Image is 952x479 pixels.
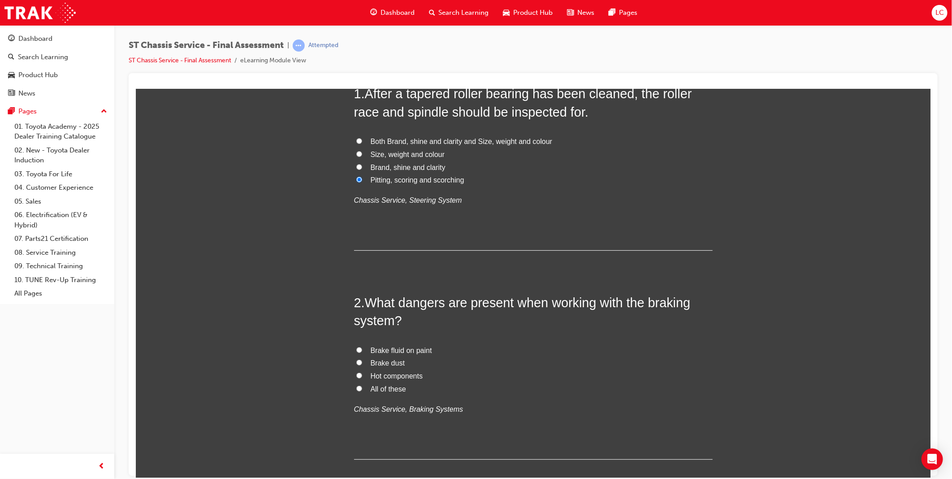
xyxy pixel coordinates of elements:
span: LC [935,8,944,18]
a: Search Learning [4,49,111,65]
div: Attempted [308,41,338,50]
span: up-icon [101,106,107,118]
a: 07. Parts21 Certification [11,232,111,246]
span: Brake dust [235,270,269,278]
input: Pitting, scoring and scorching [221,87,226,93]
span: Product Hub [514,8,553,18]
a: 01. Toyota Academy - 2025 Dealer Training Catalogue [11,120,111,144]
span: Pages [619,8,638,18]
div: Open Intercom Messenger [922,449,943,470]
span: guage-icon [8,35,15,43]
h2: 2 . [218,205,577,241]
a: 02. New - Toyota Dealer Induction [11,144,111,167]
em: Chassis Service, Braking Systems [218,316,328,324]
div: Search Learning [18,52,68,62]
a: All Pages [11,287,111,300]
a: search-iconSearch Learning [422,4,496,22]
input: Brake dust [221,270,226,276]
div: Product Hub [18,70,58,80]
a: 06. Electrification (EV & Hybrid) [11,208,111,232]
a: 05. Sales [11,195,111,209]
a: Product Hub [4,67,111,83]
span: news-icon [8,90,15,98]
span: Brake fluid on paint [235,257,296,265]
input: Both Brand, shine and clarity and Size, weight and colour [221,49,226,55]
a: car-iconProduct Hub [496,4,560,22]
button: DashboardSearch LearningProduct HubNews [4,29,111,103]
div: News [18,88,35,99]
a: ST Chassis Service - Final Assessment [129,57,231,64]
span: pages-icon [609,7,616,18]
input: Brake fluid on paint [221,258,226,264]
a: guage-iconDashboard [363,4,422,22]
span: search-icon [8,53,14,61]
span: car-icon [503,7,510,18]
a: 10. TUNE Rev-Up Training [11,273,111,287]
em: Chassis Service, Steering System [218,107,326,115]
a: Dashboard [4,30,111,47]
span: guage-icon [370,7,377,18]
span: news-icon [567,7,574,18]
li: eLearning Module View [240,56,306,66]
a: 03. Toyota For Life [11,167,111,181]
span: Pitting, scoring and scorching [235,87,329,95]
span: car-icon [8,71,15,79]
a: News [4,85,111,102]
input: Brand, shine and clarity [221,75,226,81]
a: 04. Customer Experience [11,181,111,195]
span: learningRecordVerb_ATTEMPT-icon [293,39,305,52]
span: | [287,40,289,51]
span: Dashboard [381,8,415,18]
img: Trak [4,3,76,23]
span: All of these [235,296,270,304]
a: 08. Service Training [11,246,111,260]
a: pages-iconPages [602,4,645,22]
span: Brand, shine and clarity [235,74,310,82]
span: Search Learning [439,8,489,18]
input: All of these [221,296,226,302]
span: ST Chassis Service - Final Assessment [129,40,284,51]
span: What dangers are present when working with the braking system? [218,206,555,239]
span: Size, weight and colour [235,61,309,69]
div: Pages [18,106,37,117]
a: news-iconNews [560,4,602,22]
input: Hot components [221,283,226,289]
button: LC [932,5,948,21]
span: Both Brand, shine and clarity and Size, weight and colour [235,48,417,56]
button: Pages [4,103,111,120]
span: pages-icon [8,108,15,116]
div: Dashboard [18,34,52,44]
span: prev-icon [99,461,105,472]
span: News [578,8,595,18]
span: search-icon [429,7,435,18]
a: 09. Technical Training [11,259,111,273]
input: Size, weight and colour [221,62,226,68]
span: Hot components [235,283,287,291]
